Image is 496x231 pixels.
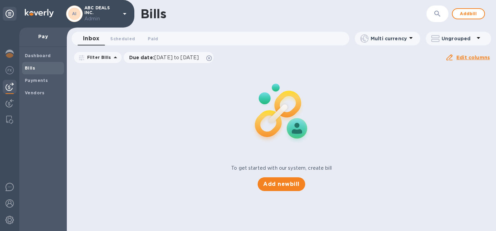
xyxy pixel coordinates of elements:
[25,33,61,40] p: Pay
[6,66,14,74] img: Foreign exchange
[154,55,199,60] span: [DATE] to [DATE]
[25,9,54,17] img: Logo
[124,52,214,63] div: Due date:[DATE] to [DATE]
[371,35,407,42] p: Multi currency
[263,180,299,188] span: Add new bill
[442,35,474,42] p: Ungrouped
[25,53,51,58] b: Dashboard
[84,6,119,22] p: ABC DEALS INC.
[84,54,111,60] p: Filter Bills
[25,65,35,71] b: Bills
[452,8,485,19] button: Addbill
[84,15,119,22] p: Admin
[458,10,479,18] span: Add bill
[25,90,45,95] b: Vendors
[258,177,305,191] button: Add newbill
[148,35,158,42] span: Paid
[231,165,332,172] p: To get started with our system, create bill
[141,7,166,21] h1: Bills
[110,35,135,42] span: Scheduled
[129,54,203,61] p: Due date :
[25,78,48,83] b: Payments
[72,11,77,16] b: AI
[3,7,17,21] div: Unpin categories
[83,34,99,43] span: Inbox
[456,55,490,60] u: Edit columns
